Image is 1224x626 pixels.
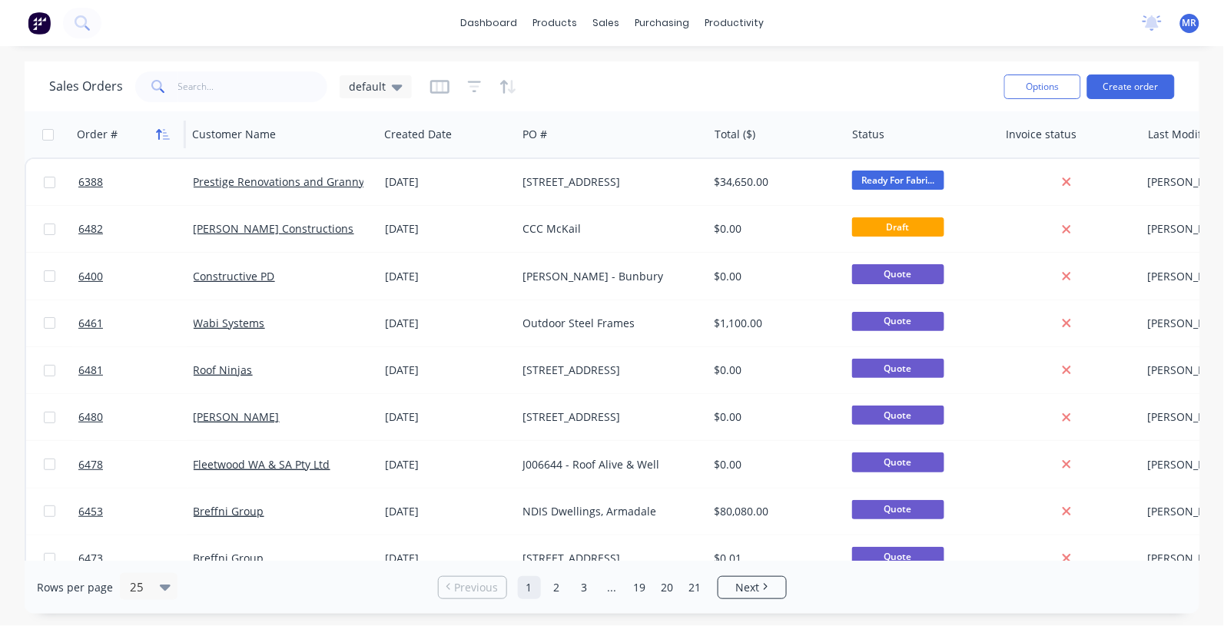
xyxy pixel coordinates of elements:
div: $80,080.00 [715,504,834,519]
a: Page 20 [656,576,679,599]
a: Jump forward [601,576,624,599]
div: NDIS Dwellings, Armadale [522,504,693,519]
span: Draft [852,217,944,237]
a: Breffni Group [194,504,264,518]
span: Quote [852,452,944,472]
a: Prestige Renovations and Granny Flats PTY LTD [194,174,436,189]
div: $0.00 [715,269,834,284]
a: 6473 [78,535,194,581]
div: $0.00 [715,457,834,472]
div: [STREET_ADDRESS] [522,363,693,378]
div: [DATE] [385,221,510,237]
div: [PERSON_NAME] - Bunbury [522,269,693,284]
a: 6461 [78,300,194,346]
span: 6461 [78,316,103,331]
a: Page 3 [573,576,596,599]
button: Create order [1087,75,1175,99]
img: Factory [28,12,51,35]
div: [STREET_ADDRESS] [522,174,693,190]
div: [DATE] [385,504,510,519]
span: Quote [852,500,944,519]
a: 6480 [78,394,194,440]
div: sales [585,12,627,35]
div: Outdoor Steel Frames [522,316,693,331]
a: 6400 [78,253,194,300]
a: Page 19 [629,576,652,599]
div: products [525,12,585,35]
a: Page 1 is your current page [518,576,541,599]
input: Search... [178,71,328,102]
span: 6400 [78,269,103,284]
span: MR [1183,16,1197,30]
span: Next [736,580,760,595]
a: Fleetwood WA & SA Pty Ltd [194,457,330,472]
div: [DATE] [385,409,510,425]
a: Page 2 [546,576,569,599]
h1: Sales Orders [49,79,123,94]
div: [DATE] [385,174,510,190]
div: [DATE] [385,269,510,284]
div: [STREET_ADDRESS] [522,409,693,425]
span: 6481 [78,363,103,378]
a: Next page [718,580,786,595]
a: 6453 [78,489,194,535]
a: 6481 [78,347,194,393]
span: Quote [852,264,944,283]
div: $34,650.00 [715,174,834,190]
div: $0.00 [715,409,834,425]
ul: Pagination [432,576,793,599]
span: Previous [454,580,498,595]
div: Total ($) [715,127,755,142]
div: $1,100.00 [715,316,834,331]
div: CCC McKail [522,221,693,237]
span: Rows per page [37,580,113,595]
div: Invoice status [1007,127,1077,142]
div: [DATE] [385,457,510,472]
a: Wabi Systems [194,316,265,330]
div: Order # [77,127,118,142]
a: Constructive PD [194,269,275,283]
span: 6453 [78,504,103,519]
div: [STREET_ADDRESS] [522,551,693,566]
span: Ready For Fabri... [852,171,944,190]
div: $0.00 [715,363,834,378]
span: 6482 [78,221,103,237]
div: purchasing [627,12,697,35]
div: PO # [522,127,547,142]
span: Quote [852,547,944,566]
a: Previous page [439,580,506,595]
div: Status [853,127,885,142]
a: [PERSON_NAME] [194,409,280,424]
span: 6480 [78,409,103,425]
span: Quote [852,406,944,425]
a: Roof Ninjas [194,363,253,377]
div: productivity [697,12,771,35]
a: 6388 [78,159,194,205]
span: Quote [852,359,944,378]
a: dashboard [453,12,525,35]
div: $0.00 [715,221,834,237]
div: Customer Name [192,127,276,142]
div: Created Date [384,127,452,142]
a: 6478 [78,442,194,488]
a: Breffni Group [194,551,264,565]
div: J006644 - Roof Alive & Well [522,457,693,472]
a: Page 21 [684,576,707,599]
div: [DATE] [385,363,510,378]
span: 6478 [78,457,103,472]
span: default [349,78,386,94]
div: [DATE] [385,551,510,566]
div: $0.01 [715,551,834,566]
span: Quote [852,312,944,331]
div: [DATE] [385,316,510,331]
button: Options [1004,75,1081,99]
span: 6388 [78,174,103,190]
a: [PERSON_NAME] Constructions [194,221,354,236]
span: 6473 [78,551,103,566]
a: 6482 [78,206,194,252]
